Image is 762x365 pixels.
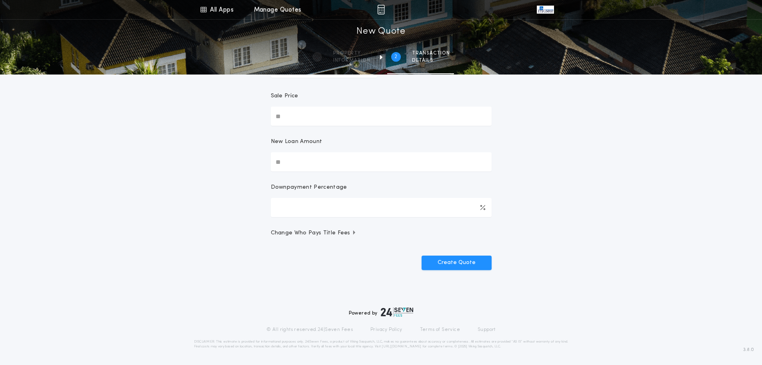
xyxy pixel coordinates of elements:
h2: 2 [394,54,397,60]
p: © All rights reserved. 24|Seven Fees [266,327,353,333]
span: 3.8.0 [743,346,754,353]
span: information [333,57,370,64]
a: [URL][DOMAIN_NAME] [382,345,421,348]
button: Change Who Pays Title Fees [271,229,492,237]
img: vs-icon [537,6,554,14]
div: Powered by [349,307,414,317]
button: Create Quote [422,256,492,270]
p: Sale Price [271,92,298,100]
span: Change Who Pays Title Fees [271,229,357,237]
p: DISCLAIMER: This estimate is provided for informational purposes only. 24|Seven Fees, a product o... [194,339,568,349]
img: logo [381,307,414,317]
p: Downpayment Percentage [271,184,347,192]
input: New Loan Amount [271,152,492,171]
h1: New Quote [356,25,405,38]
p: New Loan Amount [271,138,322,146]
a: Terms of Service [420,327,460,333]
a: Support [478,327,496,333]
input: Sale Price [271,107,492,126]
input: Downpayment Percentage [271,198,492,217]
span: Property [333,50,370,56]
span: Transaction [412,50,450,56]
img: img [377,5,385,14]
span: details [412,57,450,64]
a: Privacy Policy [370,327,402,333]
